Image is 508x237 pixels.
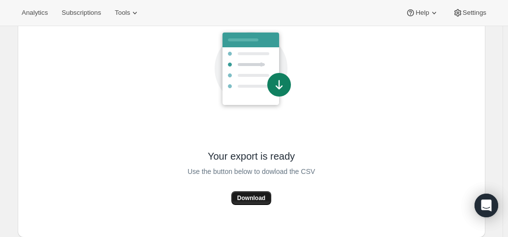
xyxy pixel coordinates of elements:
button: Analytics [16,6,54,20]
span: Help [415,9,429,17]
span: Settings [463,9,486,17]
span: Your export is ready [208,150,295,163]
button: Settings [447,6,492,20]
span: Tools [115,9,130,17]
span: Download [237,194,265,202]
button: Tools [109,6,146,20]
span: Subscriptions [62,9,101,17]
button: Help [400,6,444,20]
button: Subscriptions [56,6,107,20]
div: Open Intercom Messenger [475,194,498,217]
button: Download [231,191,271,205]
span: Analytics [22,9,48,17]
span: Use the button below to dowload the CSV [188,166,315,177]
